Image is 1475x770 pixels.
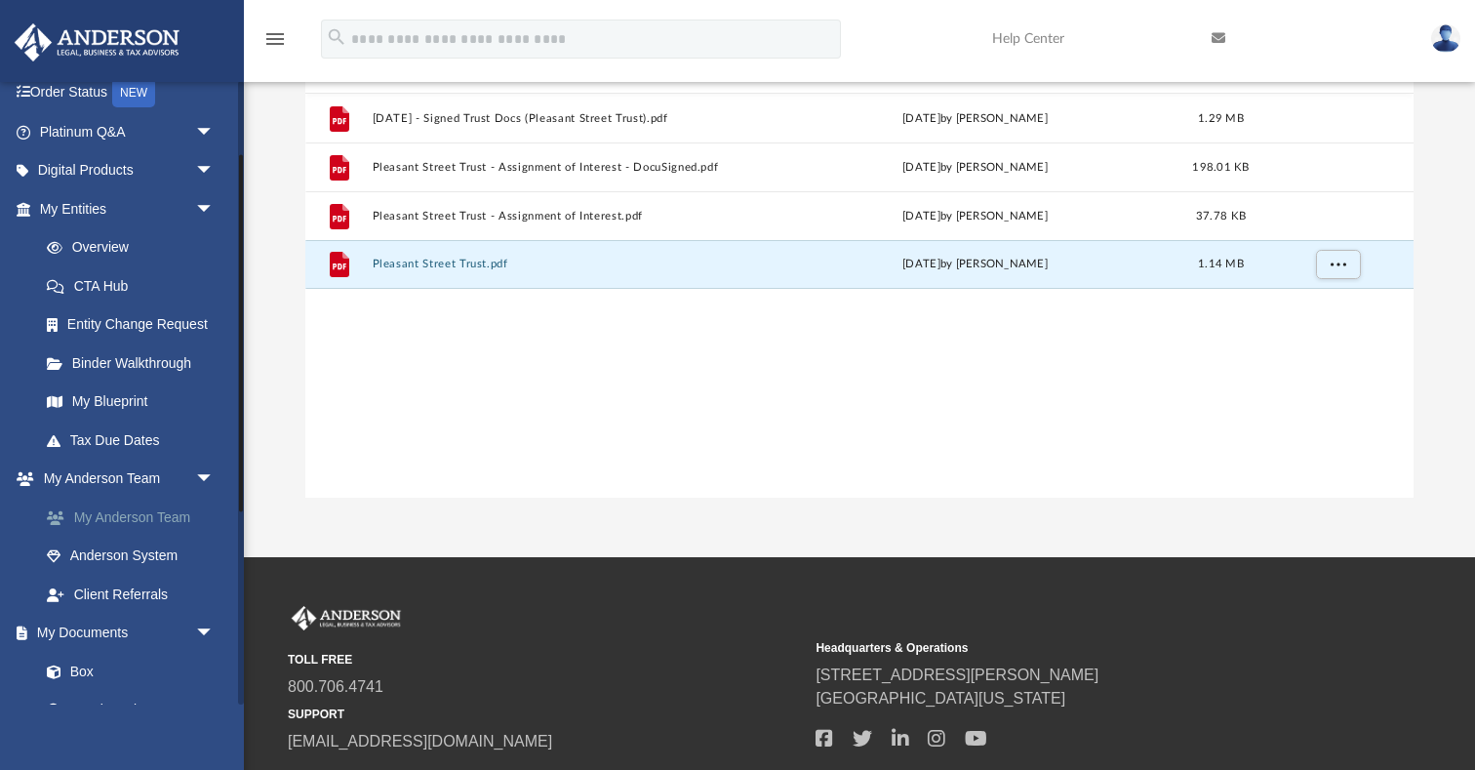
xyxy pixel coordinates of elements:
[326,26,347,48] i: search
[816,667,1098,683] a: [STREET_ADDRESS][PERSON_NAME]
[373,112,769,125] button: [DATE] - Signed Trust Docs (Pleasant Street Trust).pdf
[14,189,244,228] a: My Entitiesarrow_drop_down
[14,151,244,190] a: Digital Productsarrow_drop_down
[27,691,234,730] a: Meeting Minutes
[1196,211,1246,222] span: 37.78 KB
[1192,162,1249,173] span: 198.01 KB
[288,706,802,723] small: SUPPORT
[263,27,287,51] i: menu
[373,161,769,174] button: Pleasant Street Trust - Assignment of Interest - DocuSigned.pdf
[777,256,1174,273] div: [DATE] by [PERSON_NAME]
[27,421,244,460] a: Tax Due Dates
[27,575,244,614] a: Client Referrals
[1431,24,1460,53] img: User Pic
[777,208,1174,225] div: [DATE] by [PERSON_NAME]
[14,73,244,113] a: Order StatusNEW
[816,639,1330,657] small: Headquarters & Operations
[373,258,769,270] button: Pleasant Street Trust.pdf
[777,110,1174,128] div: [DATE] by [PERSON_NAME]
[288,678,383,695] a: 800.706.4741
[373,210,769,223] button: Pleasant Street Trust - Assignment of Interest.pdf
[27,344,244,383] a: Binder Walkthrough
[27,537,244,576] a: Anderson System
[14,460,244,499] a: My Anderson Teamarrow_drop_down
[9,23,185,61] img: Anderson Advisors Platinum Portal
[27,383,234,422] a: My Blueprint
[816,690,1065,707] a: [GEOGRAPHIC_DATA][US_STATE]
[1316,250,1361,279] button: More options
[288,606,405,631] img: Anderson Advisors Platinum Portal
[195,189,234,229] span: arrow_drop_down
[1198,113,1244,124] span: 1.29 MB
[27,498,244,537] a: My Anderson Team
[195,460,234,500] span: arrow_drop_down
[263,37,287,51] a: menu
[27,652,224,691] a: Box
[288,651,802,669] small: TOLL FREE
[777,159,1174,177] div: [DATE] by [PERSON_NAME]
[14,112,244,151] a: Platinum Q&Aarrow_drop_down
[195,614,234,654] span: arrow_drop_down
[288,733,552,750] a: [EMAIL_ADDRESS][DOMAIN_NAME]
[305,94,1414,499] div: grid
[112,78,155,107] div: NEW
[27,266,244,305] a: CTA Hub
[195,112,234,152] span: arrow_drop_down
[195,151,234,191] span: arrow_drop_down
[1198,259,1244,269] span: 1.14 MB
[14,614,234,653] a: My Documentsarrow_drop_down
[27,305,244,344] a: Entity Change Request
[27,228,244,267] a: Overview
